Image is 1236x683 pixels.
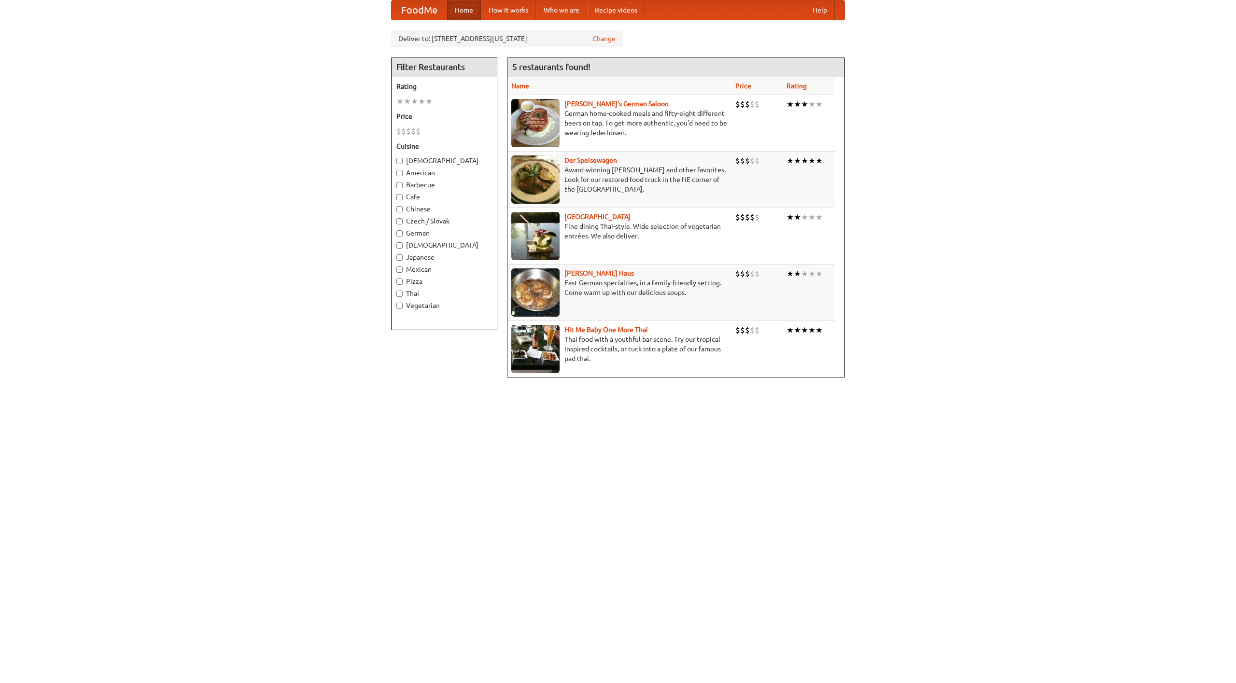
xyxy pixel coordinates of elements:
a: Change [592,34,616,43]
li: $ [755,99,759,110]
li: $ [735,155,740,166]
li: $ [416,126,421,137]
input: Pizza [396,279,403,285]
li: ★ [801,155,808,166]
li: ★ [801,325,808,335]
li: $ [750,325,755,335]
label: [DEMOGRAPHIC_DATA] [396,156,492,166]
p: Fine dining Thai-style. Wide selection of vegetarian entrées. We also deliver. [511,222,728,241]
li: ★ [815,212,823,223]
li: ★ [425,96,433,107]
input: Cafe [396,194,403,200]
label: German [396,228,492,238]
div: Deliver to: [STREET_ADDRESS][US_STATE] [391,30,623,47]
li: ★ [787,99,794,110]
img: babythai.jpg [511,325,560,373]
a: [GEOGRAPHIC_DATA] [564,213,631,221]
li: $ [406,126,411,137]
li: $ [750,268,755,279]
a: [PERSON_NAME] Haus [564,269,634,277]
input: American [396,170,403,176]
a: [PERSON_NAME]'s German Saloon [564,100,669,108]
a: Name [511,82,529,90]
li: ★ [815,155,823,166]
label: American [396,168,492,178]
label: Cafe [396,192,492,202]
li: $ [755,212,759,223]
input: Thai [396,291,403,297]
p: Thai food with a youthful bar scene. Try our tropical inspired cocktails, or tuck into a plate of... [511,335,728,363]
input: [DEMOGRAPHIC_DATA] [396,158,403,164]
a: Der Speisewagen [564,156,617,164]
li: $ [745,212,750,223]
li: $ [735,268,740,279]
li: $ [750,99,755,110]
li: ★ [411,96,418,107]
label: Japanese [396,252,492,262]
a: Rating [787,82,807,90]
li: $ [401,126,406,137]
li: ★ [794,212,801,223]
li: $ [740,212,745,223]
a: Who we are [536,0,587,20]
li: $ [740,155,745,166]
p: German home-cooked meals and fifty-eight different beers on tap. To get more authentic, you'd nee... [511,109,728,138]
label: Vegetarian [396,301,492,310]
ng-pluralize: 5 restaurants found! [512,62,590,71]
li: $ [740,325,745,335]
label: Pizza [396,277,492,286]
a: Hit Me Baby One More Thai [564,326,648,334]
li: ★ [787,155,794,166]
a: Home [447,0,481,20]
li: ★ [418,96,425,107]
li: $ [735,325,740,335]
li: $ [735,99,740,110]
li: ★ [396,96,404,107]
input: Japanese [396,254,403,261]
img: speisewagen.jpg [511,155,560,204]
input: Mexican [396,266,403,273]
li: $ [755,325,759,335]
a: How it works [481,0,536,20]
li: $ [396,126,401,137]
h5: Price [396,112,492,121]
h4: Filter Restaurants [392,57,497,77]
label: Chinese [396,204,492,214]
li: ★ [787,212,794,223]
li: ★ [801,212,808,223]
a: Help [805,0,835,20]
input: Barbecue [396,182,403,188]
li: ★ [808,325,815,335]
input: Chinese [396,206,403,212]
li: $ [735,212,740,223]
img: esthers.jpg [511,99,560,147]
label: Mexican [396,265,492,274]
input: Czech / Slovak [396,218,403,224]
li: ★ [404,96,411,107]
li: ★ [787,325,794,335]
li: $ [745,99,750,110]
a: Recipe videos [587,0,645,20]
li: $ [740,99,745,110]
li: $ [411,126,416,137]
li: $ [750,212,755,223]
input: German [396,230,403,237]
li: $ [745,268,750,279]
li: ★ [815,99,823,110]
a: FoodMe [392,0,447,20]
li: ★ [801,99,808,110]
li: ★ [794,325,801,335]
li: $ [745,325,750,335]
li: ★ [801,268,808,279]
li: $ [755,155,759,166]
label: Thai [396,289,492,298]
img: kohlhaus.jpg [511,268,560,317]
li: $ [750,155,755,166]
li: $ [740,268,745,279]
p: Award-winning [PERSON_NAME] and other favorites. Look for our restored food truck in the NE corne... [511,165,728,194]
li: $ [745,155,750,166]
